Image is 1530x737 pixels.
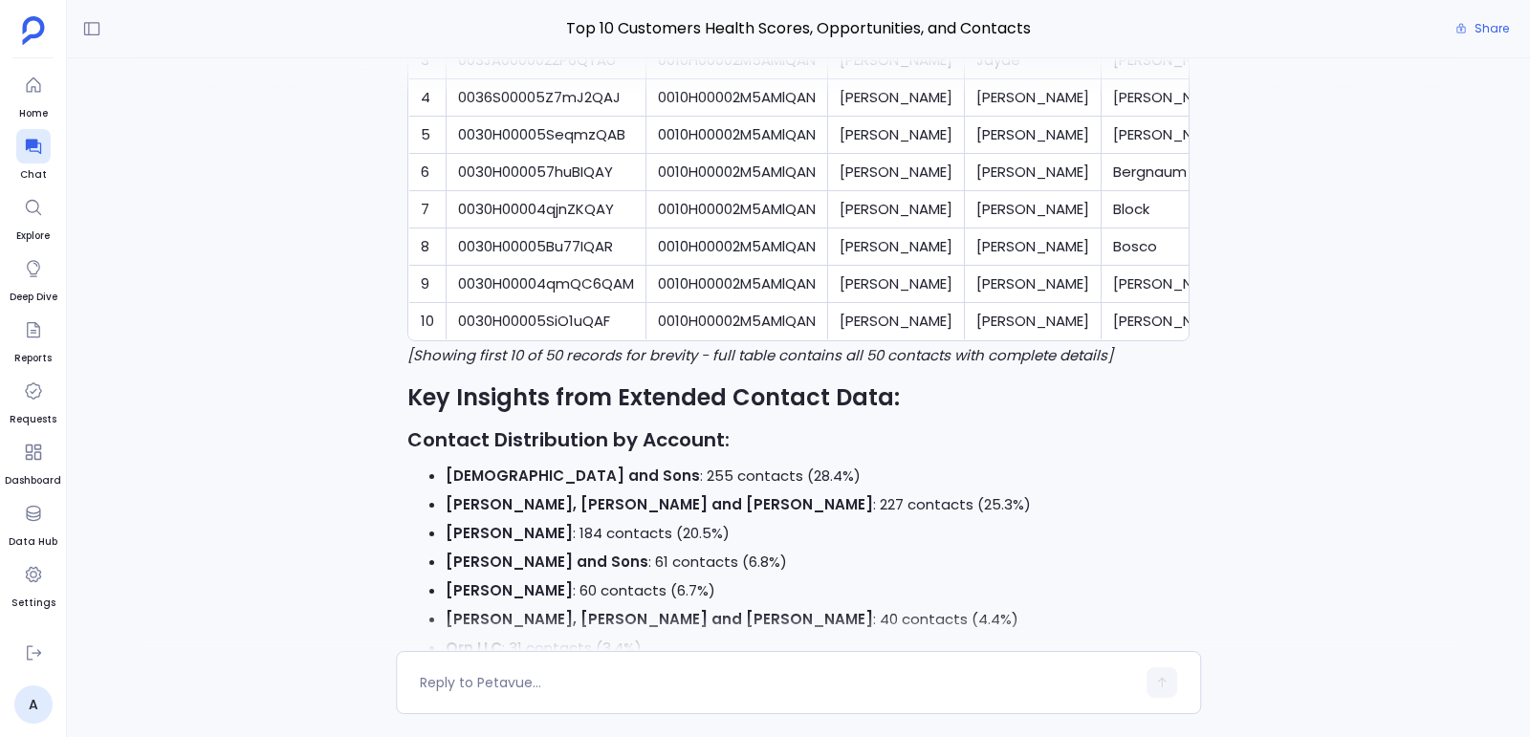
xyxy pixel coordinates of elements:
[646,191,828,228] td: 0010H00002M5AMlQAN
[446,519,1190,548] li: : 184 contacts (20.5%)
[5,435,61,488] a: Dashboard
[14,351,52,366] span: Reports
[11,596,55,611] span: Settings
[828,266,965,303] td: [PERSON_NAME]
[1102,303,1238,340] td: [PERSON_NAME]
[14,313,52,366] a: Reports
[965,154,1102,191] td: [PERSON_NAME]
[446,576,1190,605] li: : 60 contacts (6.7%)
[446,462,1190,490] li: : 255 contacts (28.4%)
[16,190,51,244] a: Explore
[446,605,1190,634] li: : 40 contacts (4.4%)
[447,117,646,154] td: 0030H00005SeqmzQAB
[9,496,57,550] a: Data Hub
[396,16,1201,41] span: Top 10 Customers Health Scores, Opportunities, and Contacts
[1102,191,1238,228] td: Block
[965,266,1102,303] td: [PERSON_NAME]
[828,79,965,117] td: [PERSON_NAME]
[446,580,573,600] strong: [PERSON_NAME]
[447,154,646,191] td: 0030H000057huBIQAY
[828,191,965,228] td: [PERSON_NAME]
[1444,15,1520,42] button: Share
[409,266,447,303] td: 9
[1102,117,1238,154] td: [PERSON_NAME]
[828,303,965,340] td: [PERSON_NAME]
[446,494,873,514] strong: [PERSON_NAME], [PERSON_NAME] and [PERSON_NAME]
[409,154,447,191] td: 6
[447,79,646,117] td: 0036S00005Z7mJ2QAJ
[5,473,61,488] span: Dashboard
[828,228,965,266] td: [PERSON_NAME]
[646,228,828,266] td: 0010H00002M5AMlQAN
[409,228,447,266] td: 8
[446,552,648,572] strong: [PERSON_NAME] and Sons
[10,290,57,305] span: Deep Dive
[965,117,1102,154] td: [PERSON_NAME]
[16,106,51,121] span: Home
[446,548,1190,576] li: : 61 contacts (6.8%)
[11,557,55,611] a: Settings
[447,266,646,303] td: 0030H00004qmQC6QAM
[10,412,56,427] span: Requests
[16,167,51,183] span: Chat
[965,303,1102,340] td: [PERSON_NAME]
[409,117,447,154] td: 5
[407,345,1113,365] em: [Showing first 10 of 50 records for brevity - full table contains all 50 contacts with complete d...
[409,303,447,340] td: 10
[828,117,965,154] td: [PERSON_NAME]
[965,228,1102,266] td: [PERSON_NAME]
[22,16,45,45] img: petavue logo
[407,381,1190,414] h2: Key Insights from Extended Contact Data:
[14,685,53,724] a: A
[16,228,51,244] span: Explore
[10,374,56,427] a: Requests
[409,191,447,228] td: 7
[16,129,51,183] a: Chat
[447,303,646,340] td: 0030H00005SiO1uQAF
[10,251,57,305] a: Deep Dive
[646,303,828,340] td: 0010H00002M5AMlQAN
[447,191,646,228] td: 0030H00004qjnZKQAY
[446,466,700,486] strong: [DEMOGRAPHIC_DATA] and Sons
[409,79,447,117] td: 4
[1102,228,1238,266] td: Bosco
[828,154,965,191] td: [PERSON_NAME]
[646,266,828,303] td: 0010H00002M5AMlQAN
[16,68,51,121] a: Home
[1102,79,1238,117] td: [PERSON_NAME]
[646,154,828,191] td: 0010H00002M5AMlQAN
[447,228,646,266] td: 0030H00005Bu77IQAR
[9,534,57,550] span: Data Hub
[446,609,873,629] strong: [PERSON_NAME], [PERSON_NAME] and [PERSON_NAME]
[446,523,573,543] strong: [PERSON_NAME]
[646,79,828,117] td: 0010H00002M5AMlQAN
[965,191,1102,228] td: [PERSON_NAME]
[1475,21,1509,36] span: Share
[965,79,1102,117] td: [PERSON_NAME]
[1102,154,1238,191] td: Bergnaum
[1102,266,1238,303] td: [PERSON_NAME]
[407,426,730,453] strong: Contact Distribution by Account:
[646,117,828,154] td: 0010H00002M5AMlQAN
[446,490,1190,519] li: : 227 contacts (25.3%)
